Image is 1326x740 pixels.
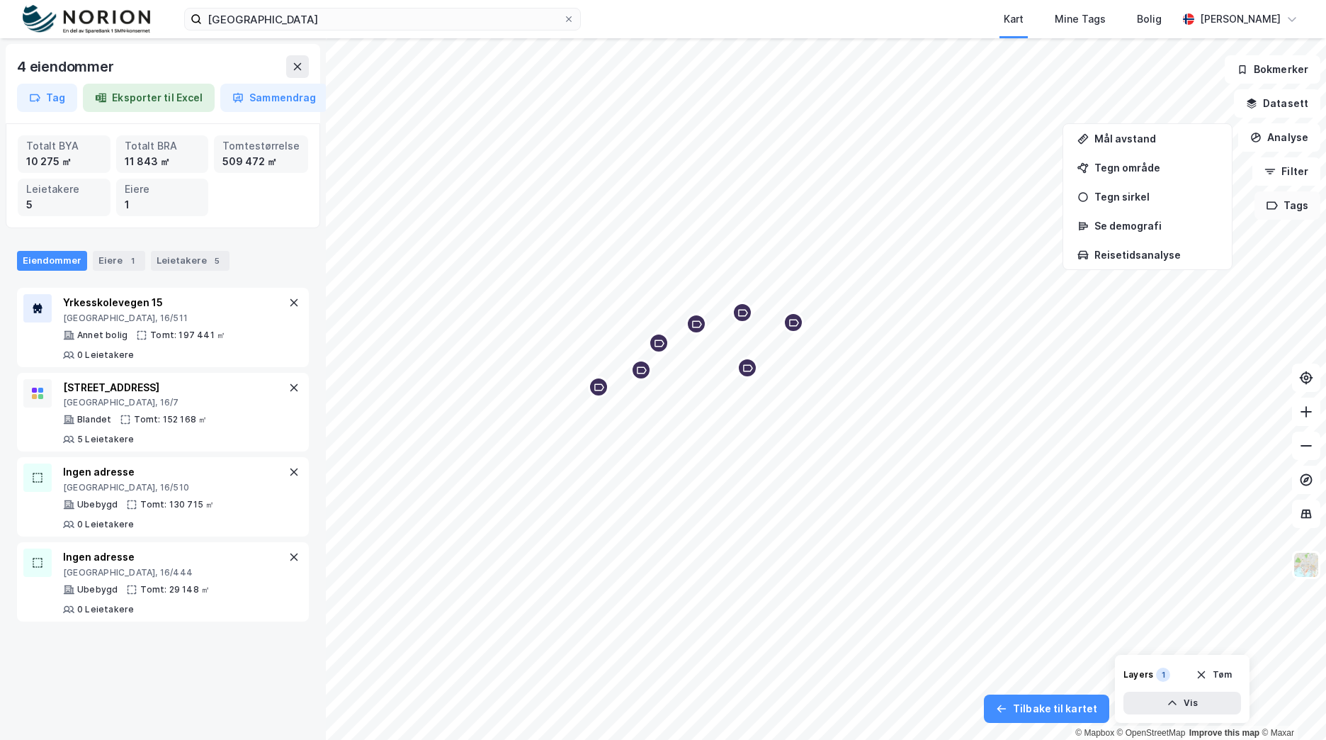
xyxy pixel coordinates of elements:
[63,464,285,481] div: Ingen adresse
[77,604,134,615] div: 0 Leietakere
[77,584,118,595] div: Ubebygd
[125,254,140,268] div: 1
[588,376,609,398] div: Map marker
[1094,249,1218,261] div: Reisetidsanalyse
[151,251,229,271] div: Leietakere
[26,154,102,169] div: 10 275 ㎡
[1123,669,1153,680] div: Layers
[134,414,207,425] div: Tomt: 152 168 ㎡
[140,499,214,510] div: Tomt: 130 715 ㎡
[1225,55,1320,84] button: Bokmerker
[77,330,127,341] div: Annet bolig
[83,84,215,112] button: Eksporter til Excel
[737,357,758,379] div: Map marker
[17,55,117,78] div: 4 eiendommer
[630,359,652,381] div: Map marker
[1252,157,1320,186] button: Filter
[732,302,753,323] div: Map marker
[63,313,285,324] div: [GEOGRAPHIC_DATA], 16/511
[1094,220,1218,232] div: Se demografi
[1137,11,1162,28] div: Bolig
[26,181,102,197] div: Leietakere
[63,549,285,566] div: Ingen adresse
[1117,728,1186,738] a: OpenStreetMap
[23,5,150,34] img: norion-logo.80e7a08dc31c2e691866.png
[1004,11,1024,28] div: Kart
[140,584,210,595] div: Tomt: 29 148 ㎡
[17,84,77,112] button: Tag
[222,154,300,169] div: 509 472 ㎡
[1200,11,1281,28] div: [PERSON_NAME]
[1255,672,1326,740] div: Kontrollprogram for chat
[1075,728,1114,738] a: Mapbox
[783,312,804,333] div: Map marker
[220,84,328,112] button: Sammendrag
[1123,692,1241,714] button: Vis
[210,254,224,268] div: 5
[1094,191,1218,203] div: Tegn sirkel
[26,197,102,213] div: 5
[686,313,707,335] div: Map marker
[1189,728,1259,738] a: Improve this map
[202,9,563,30] input: Søk på adresse, matrikkel, gårdeiere, leietakere eller personer
[125,197,200,213] div: 1
[63,379,285,396] div: [STREET_ADDRESS]
[1238,123,1320,152] button: Analyse
[63,482,285,493] div: [GEOGRAPHIC_DATA], 16/510
[77,434,134,445] div: 5 Leietakere
[1254,191,1320,220] button: Tags
[77,519,134,530] div: 0 Leietakere
[1255,672,1326,740] iframe: Chat Widget
[63,397,285,408] div: [GEOGRAPHIC_DATA], 16/7
[1094,133,1218,145] div: Mål avstand
[1055,11,1106,28] div: Mine Tags
[1186,663,1241,686] button: Tøm
[1156,668,1170,682] div: 1
[63,294,285,311] div: Yrkesskolevegen 15
[1094,162,1218,174] div: Tegn område
[150,330,225,341] div: Tomt: 197 441 ㎡
[984,695,1109,723] button: Tilbake til kartet
[125,181,200,197] div: Eiere
[125,154,200,169] div: 11 843 ㎡
[93,251,145,271] div: Eiere
[1234,89,1320,118] button: Datasett
[77,414,111,425] div: Blandet
[26,138,102,154] div: Totalt BYA
[17,251,87,271] div: Eiendommer
[77,349,134,361] div: 0 Leietakere
[648,332,669,354] div: Map marker
[63,567,285,578] div: [GEOGRAPHIC_DATA], 16/444
[125,138,200,154] div: Totalt BRA
[1293,551,1320,578] img: Z
[77,499,118,510] div: Ubebygd
[222,138,300,154] div: Tomtestørrelse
